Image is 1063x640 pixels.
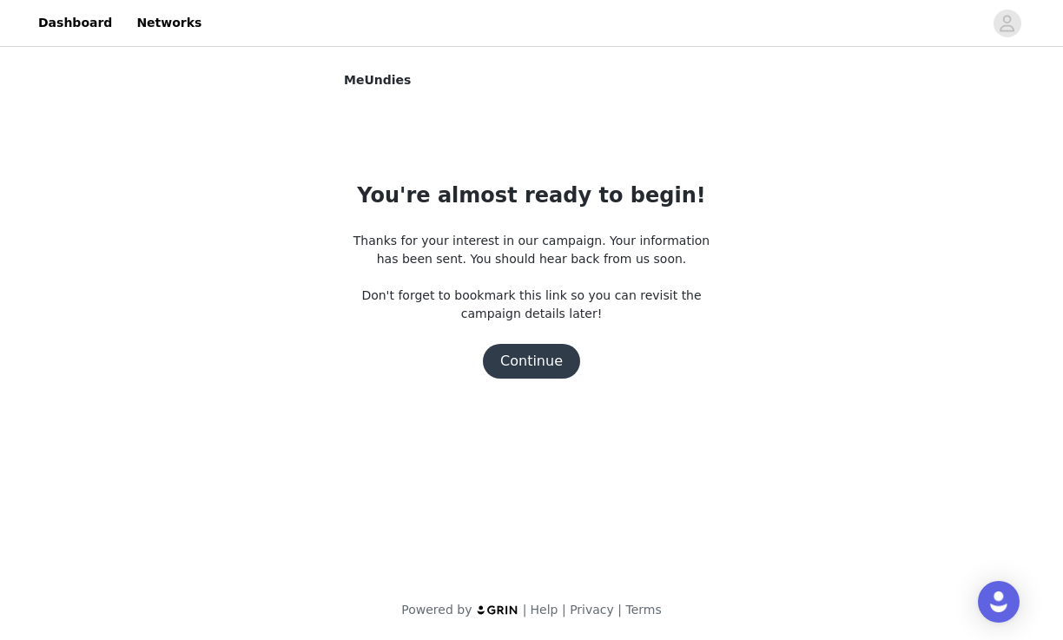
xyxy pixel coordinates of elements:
a: Terms [625,603,661,617]
span: | [523,603,527,617]
span: MeUndies [344,71,411,89]
button: Continue [483,344,580,379]
img: logo [476,604,519,616]
a: Privacy [570,603,614,617]
p: Thanks for your interest in our campaign. Your information has been sent. You should hear back fr... [344,232,719,323]
span: | [617,603,622,617]
h1: You're almost ready to begin! [357,180,705,211]
a: Help [531,603,558,617]
span: | [562,603,566,617]
a: Networks [126,3,212,43]
div: avatar [999,10,1015,37]
span: Powered by [401,603,472,617]
a: Dashboard [28,3,122,43]
div: Open Intercom Messenger [978,581,1020,623]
